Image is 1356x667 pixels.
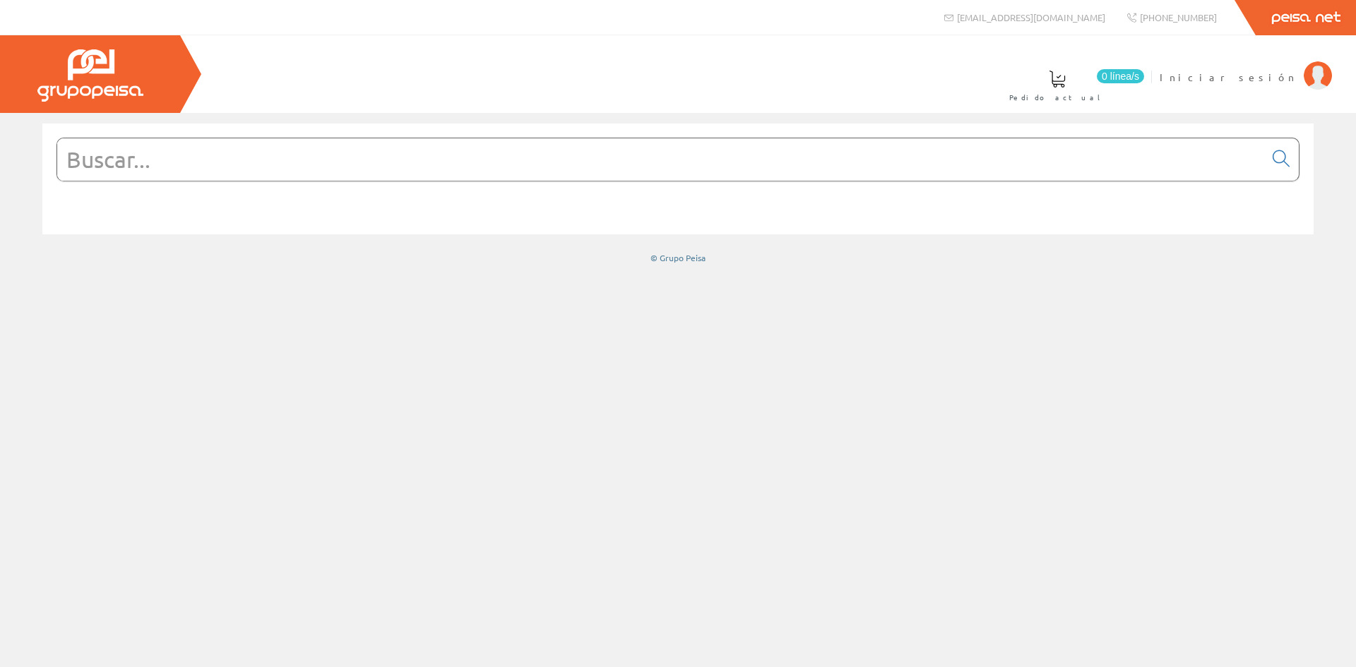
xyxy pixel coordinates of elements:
div: © Grupo Peisa [42,252,1314,264]
img: Grupo Peisa [37,49,143,102]
span: Iniciar sesión [1160,70,1297,84]
a: Iniciar sesión [1160,59,1332,72]
span: 0 línea/s [1097,69,1144,83]
input: Buscar... [57,138,1264,181]
span: Pedido actual [1009,90,1105,104]
span: [EMAIL_ADDRESS][DOMAIN_NAME] [957,11,1105,23]
span: [PHONE_NUMBER] [1140,11,1217,23]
